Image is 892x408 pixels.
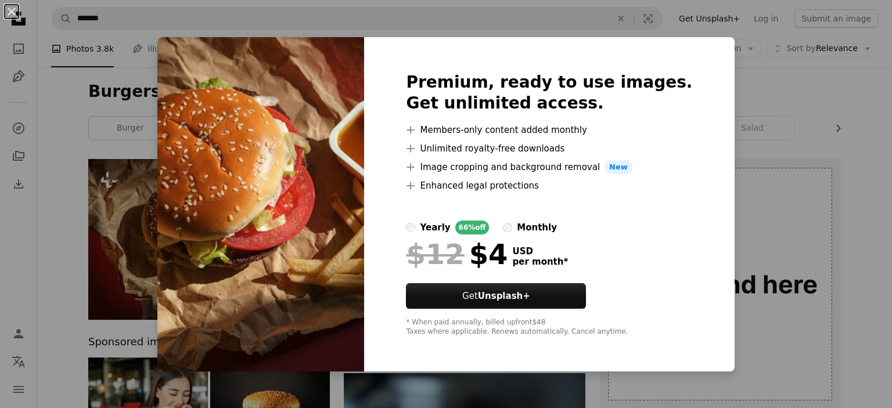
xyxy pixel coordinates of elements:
[406,239,464,269] span: $12
[512,257,568,267] span: per month *
[478,291,530,301] strong: Unsplash+
[512,246,568,257] span: USD
[406,223,415,232] input: yearly66%off
[406,283,586,309] button: GetUnsplash+
[503,223,512,232] input: monthly
[455,221,490,234] div: 66% off
[420,221,450,234] div: yearly
[517,221,557,234] div: monthly
[406,123,692,137] li: Members-only content added monthly
[406,239,508,269] div: $4
[406,179,692,193] li: Enhanced legal protections
[406,318,692,337] div: * When paid annually, billed upfront $48 Taxes where applicable. Renews automatically. Cancel any...
[157,37,364,371] img: premium_photo-1684534125661-614f59f16f2e
[406,160,692,174] li: Image cropping and background removal
[406,142,692,156] li: Unlimited royalty-free downloads
[605,160,632,174] span: New
[406,72,692,114] h2: Premium, ready to use images. Get unlimited access.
